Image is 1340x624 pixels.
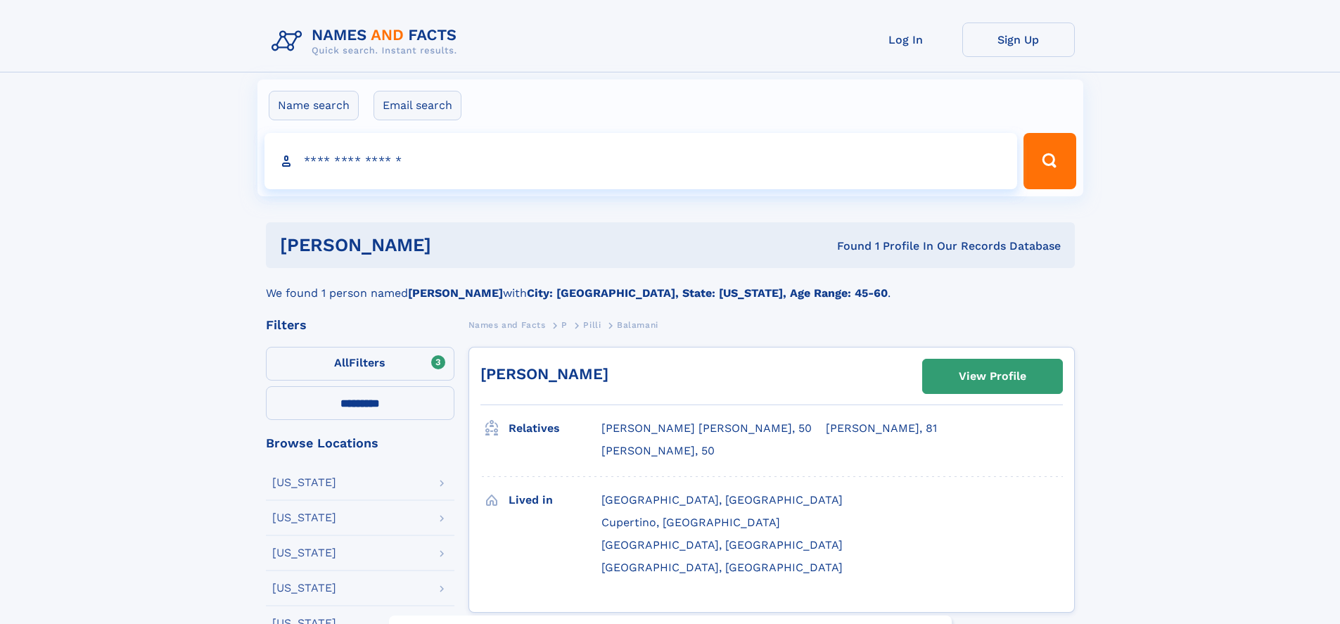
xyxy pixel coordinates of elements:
[601,538,843,552] span: [GEOGRAPHIC_DATA], [GEOGRAPHIC_DATA]
[601,443,715,459] a: [PERSON_NAME], 50
[509,488,601,512] h3: Lived in
[468,316,546,333] a: Names and Facts
[266,347,454,381] label: Filters
[561,320,568,330] span: P
[601,421,812,436] a: [PERSON_NAME] [PERSON_NAME], 50
[1023,133,1076,189] button: Search Button
[272,547,336,559] div: [US_STATE]
[583,320,601,330] span: Pilli
[480,365,608,383] a: [PERSON_NAME]
[266,268,1075,302] div: We found 1 person named with .
[272,512,336,523] div: [US_STATE]
[280,236,634,254] h1: [PERSON_NAME]
[561,316,568,333] a: P
[272,477,336,488] div: [US_STATE]
[374,91,461,120] label: Email search
[959,360,1026,393] div: View Profile
[583,316,601,333] a: Pilli
[962,23,1075,57] a: Sign Up
[269,91,359,120] label: Name search
[601,561,843,574] span: [GEOGRAPHIC_DATA], [GEOGRAPHIC_DATA]
[601,493,843,507] span: [GEOGRAPHIC_DATA], [GEOGRAPHIC_DATA]
[527,286,888,300] b: City: [GEOGRAPHIC_DATA], State: [US_STATE], Age Range: 45-60
[266,23,468,61] img: Logo Names and Facts
[264,133,1018,189] input: search input
[266,437,454,450] div: Browse Locations
[601,516,780,529] span: Cupertino, [GEOGRAPHIC_DATA]
[266,319,454,331] div: Filters
[334,356,349,369] span: All
[826,421,937,436] a: [PERSON_NAME], 81
[634,238,1061,254] div: Found 1 Profile In Our Records Database
[617,320,658,330] span: Balamani
[509,416,601,440] h3: Relatives
[923,359,1062,393] a: View Profile
[408,286,503,300] b: [PERSON_NAME]
[850,23,962,57] a: Log In
[272,582,336,594] div: [US_STATE]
